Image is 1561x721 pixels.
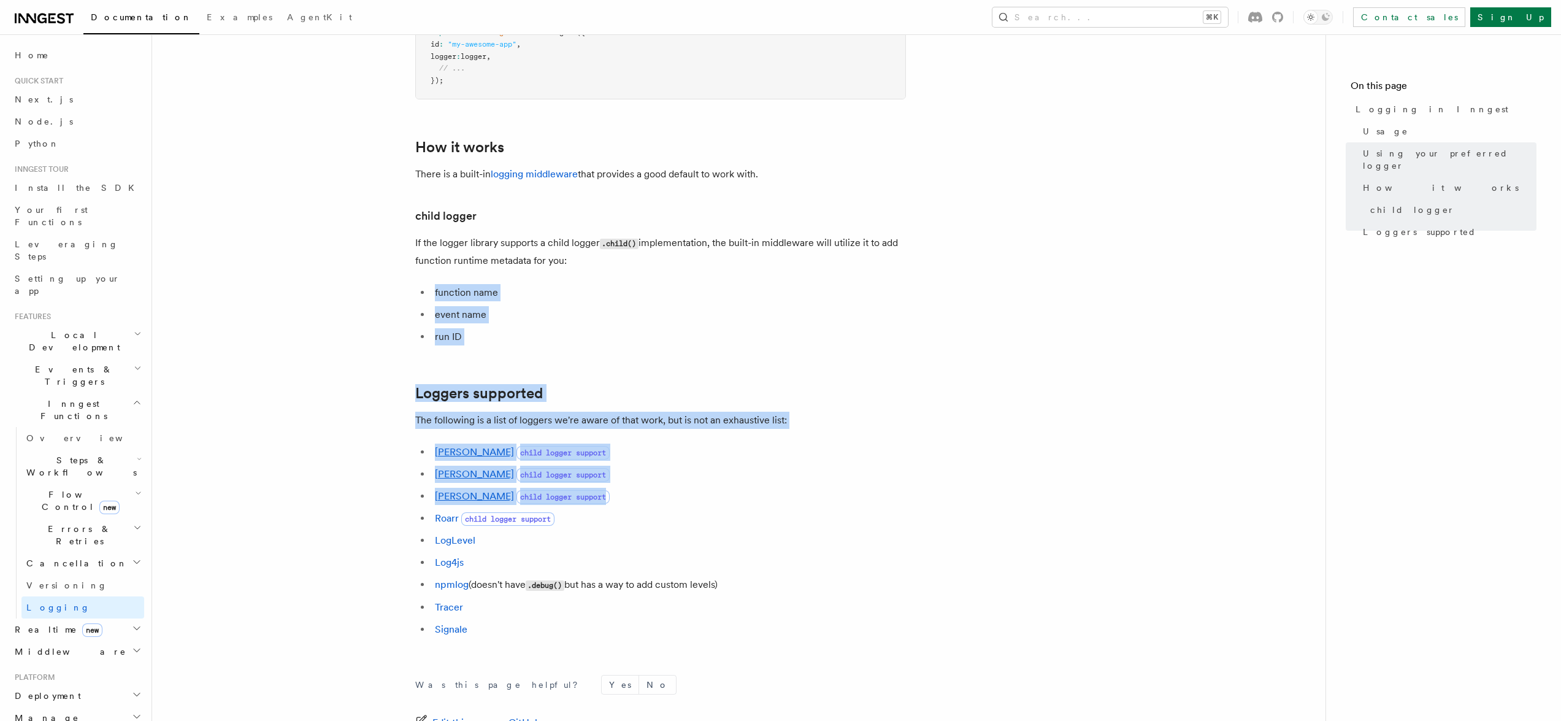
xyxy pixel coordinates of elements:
[1358,177,1536,199] a: How it works
[10,177,144,199] a: Install the SDK
[10,641,144,663] button: Middleware
[26,580,107,590] span: Versioning
[10,329,134,353] span: Local Development
[82,623,102,637] span: new
[415,166,906,183] p: There is a built-in that provides a good default to work with.
[10,324,144,358] button: Local Development
[15,274,120,296] span: Setting up your app
[1363,182,1519,194] span: How it works
[516,468,610,482] span: child logger support
[91,12,192,22] span: Documentation
[602,676,639,694] button: Yes
[516,490,610,504] span: child logger support
[83,4,199,34] a: Documentation
[10,268,144,302] a: Setting up your app
[639,676,676,694] button: No
[26,603,90,612] span: Logging
[461,512,554,526] span: child logger support
[287,12,352,22] span: AgentKit
[1370,204,1455,216] span: child logger
[10,164,69,174] span: Inngest tour
[415,679,586,691] p: Was this page helpful?
[435,468,514,480] a: [PERSON_NAME]
[280,4,359,33] a: AgentKit
[10,685,144,707] button: Deployment
[435,534,475,546] a: LogLevel
[486,28,516,37] span: inngest
[21,523,133,547] span: Errors & Retries
[516,446,610,460] span: child logger support
[15,183,142,193] span: Install the SDK
[21,484,144,518] button: Flow Controlnew
[10,619,144,641] button: Realtimenew
[21,427,144,449] a: Overview
[456,52,461,61] span: :
[577,28,585,37] span: ({
[1203,11,1221,23] kbd: ⌘K
[516,40,521,48] span: ,
[10,133,144,155] a: Python
[10,199,144,233] a: Your first Functions
[10,673,55,682] span: Platform
[431,52,456,61] span: logger
[10,233,144,268] a: Leveraging Steps
[491,168,578,180] a: logging middleware
[1351,79,1536,98] h4: On this page
[1365,199,1536,221] a: child logger
[10,623,102,636] span: Realtime
[435,623,467,635] a: Signale
[435,512,459,524] a: Roarr
[1363,226,1476,238] span: Loggers supported
[21,518,144,552] button: Errors & Retries
[21,488,135,513] span: Flow Control
[1351,98,1536,120] a: Logging in Inngest
[21,449,144,484] button: Steps & Workflows
[435,446,514,458] a: [PERSON_NAME]
[486,52,491,61] span: ,
[521,28,525,37] span: =
[415,234,906,269] p: If the logger library supports a child logger implementation, the built-in middleware will utiliz...
[10,393,144,427] button: Inngest Functions
[600,239,639,249] code: .child()
[415,139,504,156] a: How it works
[10,398,132,422] span: Inngest Functions
[15,239,118,261] span: Leveraging Steps
[431,40,439,48] span: id
[435,601,463,613] a: Tracer
[529,28,542,37] span: new
[431,576,906,594] li: (doesn't have but has a way to add custom levels)
[992,7,1228,27] button: Search...⌘K
[15,94,73,104] span: Next.js
[415,385,543,402] a: Loggers supported
[435,490,514,502] a: [PERSON_NAME]
[10,76,63,86] span: Quick start
[439,64,465,72] span: // ...
[448,40,516,48] span: "my-awesome-app"
[526,580,564,591] code: .debug()
[21,454,137,479] span: Steps & Workflows
[431,28,456,37] span: export
[1358,221,1536,243] a: Loggers supported
[10,312,51,322] span: Features
[461,28,482,37] span: const
[21,574,144,596] a: Versioning
[15,49,49,61] span: Home
[547,28,577,37] span: Inngest
[431,328,906,345] li: run ID
[431,76,443,85] span: });
[10,88,144,110] a: Next.js
[435,579,469,590] a: npmlog
[15,117,73,126] span: Node.js
[10,363,134,388] span: Events & Triggers
[10,646,126,658] span: Middleware
[1470,7,1551,27] a: Sign Up
[99,501,120,514] span: new
[10,427,144,619] div: Inngest Functions
[15,205,88,227] span: Your first Functions
[1303,10,1333,25] button: Toggle dark mode
[10,358,144,393] button: Events & Triggers
[21,552,144,574] button: Cancellation
[435,557,464,568] a: Log4js
[207,12,272,22] span: Examples
[1356,103,1508,115] span: Logging in Inngest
